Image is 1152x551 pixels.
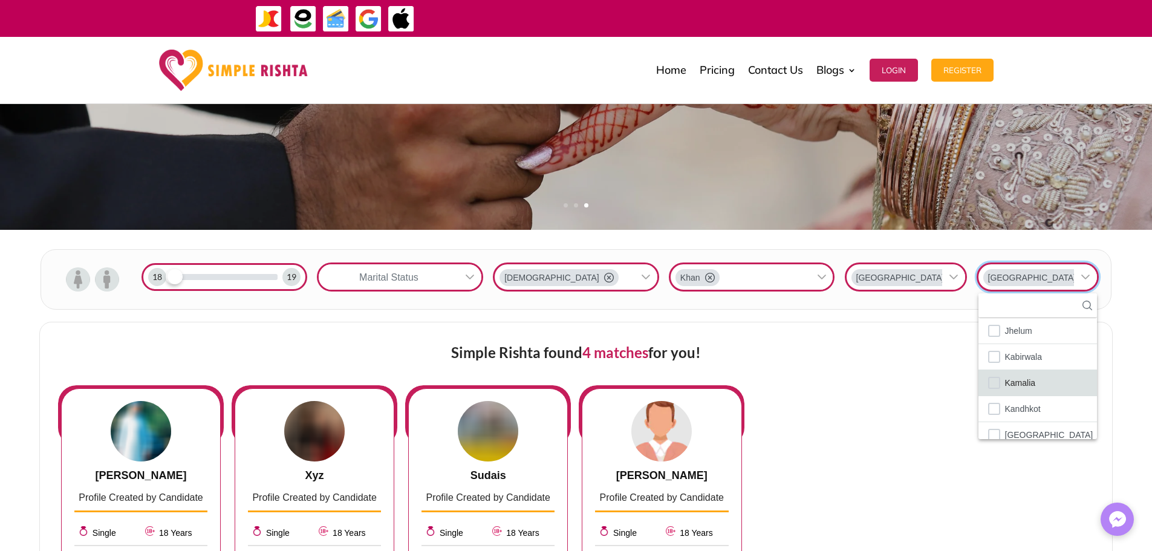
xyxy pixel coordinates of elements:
[322,5,350,33] img: Credit Cards
[613,528,637,538] span: Single
[79,492,203,503] span: Profile Created by Candidate
[355,5,382,33] img: GooglePay-icon
[978,344,1097,370] li: Kabirwala
[252,492,376,503] span: Profile Created by Candidate
[582,344,648,361] span: 4 matches
[1005,323,1032,339] span: Jhelum
[631,401,692,461] img: male-placeholder.webp
[458,401,518,461] img: wr4yf9PAiUDT71WpmsAAAAASUVORK5CYII=
[600,492,724,503] span: Profile Created by Candidate
[388,5,415,33] img: ApplePay-icon
[680,528,713,538] span: 18 Years
[93,528,116,538] span: Single
[978,318,1097,344] li: Jhelum
[1005,427,1093,443] span: [GEOGRAPHIC_DATA]
[266,528,290,538] span: Single
[656,40,686,100] a: Home
[504,272,599,284] span: [DEMOGRAPHIC_DATA]
[574,203,578,207] a: 2
[870,40,918,100] a: Login
[282,268,301,286] div: 19
[931,59,994,82] button: Register
[616,469,708,481] span: [PERSON_NAME]
[1105,507,1130,532] img: Messenger
[319,264,458,290] div: Marital Status
[426,492,550,503] span: Profile Created by Candidate
[978,396,1097,422] li: Kandhkot
[470,469,506,481] span: Sudais
[148,268,166,286] div: 18
[564,203,568,207] a: 1
[680,272,700,284] span: Khan
[978,422,1097,448] li: Karachi
[870,59,918,82] button: Login
[988,272,1076,284] span: [GEOGRAPHIC_DATA]
[1005,375,1036,391] span: Kamalia
[506,528,539,538] span: 18 Years
[305,469,324,481] span: Xyz
[856,272,945,284] span: [GEOGRAPHIC_DATA]
[255,5,282,33] img: JazzCash-icon
[333,528,366,538] span: 18 Years
[284,401,345,461] img: 9E0bdQpSbj5ShHfKKj5J03+H0P9P3MayTdlgI6DAAAAAElFTkSuQmCC
[451,344,701,361] span: Simple Rishta found for you!
[159,528,192,538] span: 18 Years
[440,528,463,538] span: Single
[584,203,588,207] a: 3
[978,370,1097,396] li: Kamalia
[931,40,994,100] a: Register
[96,469,187,481] span: [PERSON_NAME]
[700,40,735,100] a: Pricing
[816,40,856,100] a: Blogs
[111,401,171,461] img: gqVnDtKN3EwAAAABJRU5ErkJggg==
[290,5,317,33] img: EasyPaisa-icon
[748,40,803,100] a: Contact Us
[1005,349,1042,365] span: Kabirwala
[1005,401,1041,417] span: Kandhkot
